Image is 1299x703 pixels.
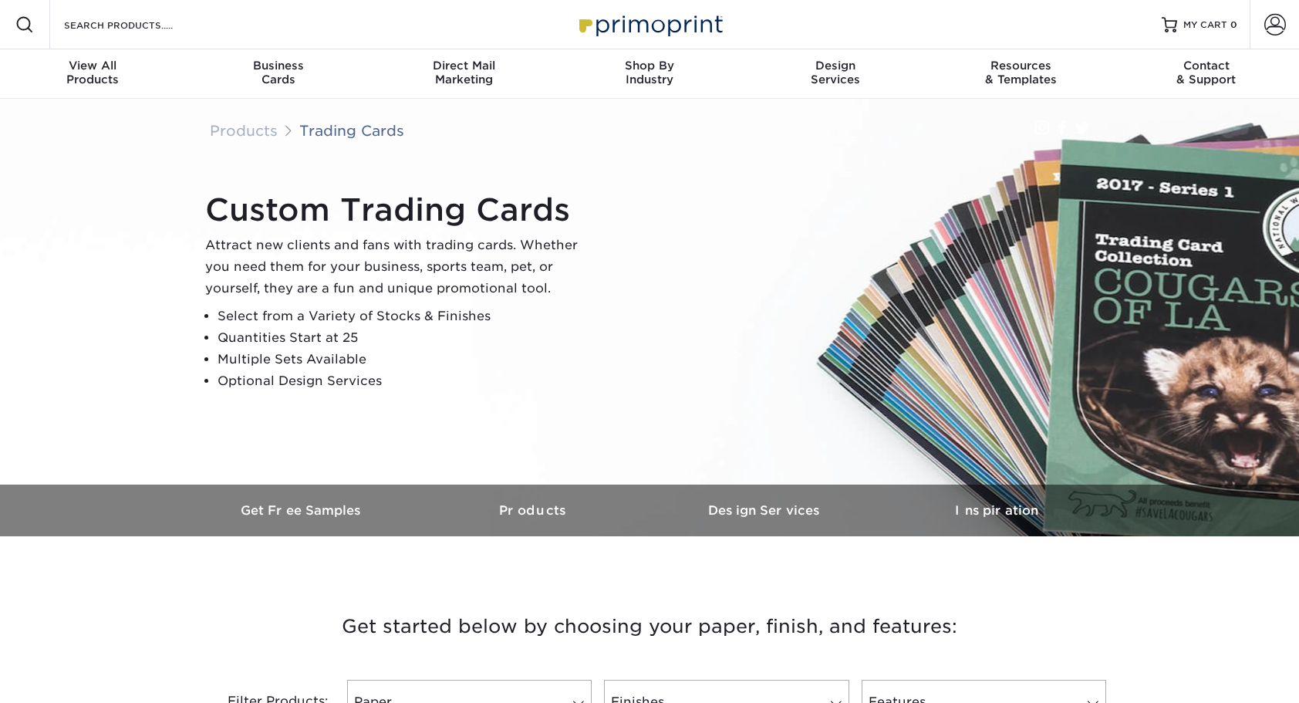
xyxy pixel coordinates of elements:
a: DesignServices [742,49,928,99]
a: Trading Cards [299,122,404,139]
a: Get Free Samples [187,485,418,536]
li: Multiple Sets Available [218,349,591,370]
h3: Products [418,503,649,518]
h3: Get Free Samples [187,503,418,518]
div: & Templates [928,59,1114,86]
h3: Design Services [649,503,881,518]
div: & Support [1113,59,1299,86]
a: BusinessCards [186,49,372,99]
a: Shop ByIndustry [557,49,743,99]
span: Resources [928,59,1114,73]
h3: Get started below by choosing your paper, finish, and features: [198,592,1101,661]
span: MY CART [1183,19,1227,32]
input: SEARCH PRODUCTS..... [62,15,213,34]
div: Industry [557,59,743,86]
span: Shop By [557,59,743,73]
a: Products [418,485,649,536]
a: Resources& Templates [928,49,1114,99]
li: Optional Design Services [218,370,591,392]
a: Inspiration [881,485,1112,536]
div: Marketing [371,59,557,86]
h1: Custom Trading Cards [205,191,591,228]
a: Contact& Support [1113,49,1299,99]
a: Products [210,122,278,139]
span: 0 [1230,19,1237,30]
li: Select from a Variety of Stocks & Finishes [218,306,591,327]
span: Contact [1113,59,1299,73]
p: Attract new clients and fans with trading cards. Whether you need them for your business, sports ... [205,235,591,299]
a: Direct MailMarketing [371,49,557,99]
a: Design Services [649,485,881,536]
div: Cards [186,59,372,86]
span: Direct Mail [371,59,557,73]
li: Quantities Start at 25 [218,327,591,349]
h3: Inspiration [881,503,1112,518]
div: Services [742,59,928,86]
span: Design [742,59,928,73]
span: Business [186,59,372,73]
img: Primoprint [572,8,727,41]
